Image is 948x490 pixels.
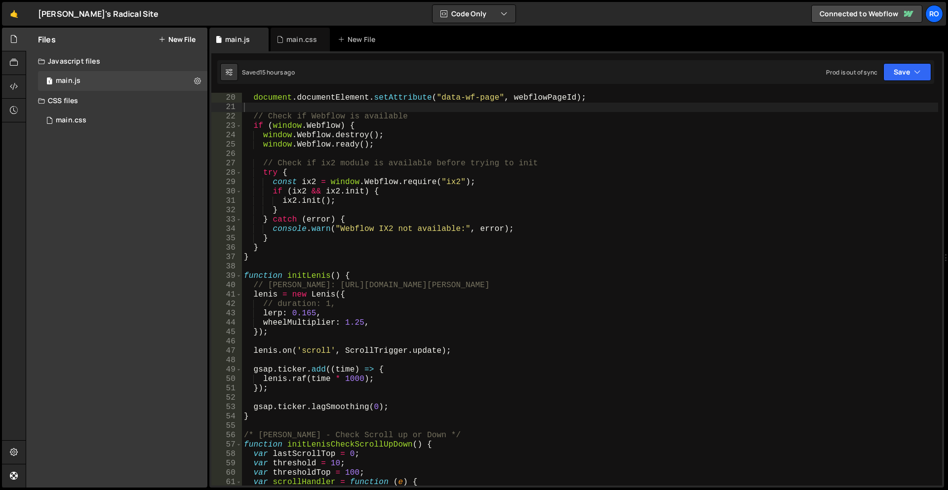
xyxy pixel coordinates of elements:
div: 47 [211,346,242,356]
div: 60 [211,468,242,478]
button: New File [158,36,196,43]
div: 16726/45739.css [38,111,207,130]
div: 46 [211,337,242,346]
div: 48 [211,356,242,365]
div: 16726/45737.js [38,71,207,91]
div: 15 hours ago [260,68,295,76]
div: 43 [211,309,242,318]
div: 25 [211,140,242,150]
div: Javascript files [26,51,207,71]
div: 54 [211,412,242,421]
div: main.js [56,76,80,85]
div: 56 [211,431,242,440]
div: 23 [211,121,242,131]
div: 34 [211,225,242,234]
div: 30 [211,187,242,196]
a: Connected to Webflow [811,5,922,23]
div: 37 [211,253,242,262]
div: [PERSON_NAME]'s Radical Site [38,8,158,20]
div: 36 [211,243,242,253]
div: 24 [211,131,242,140]
div: main.css [286,35,317,44]
div: main.css [56,116,86,125]
div: 45 [211,328,242,337]
div: 22 [211,112,242,121]
div: 51 [211,384,242,393]
div: 20 [211,93,242,103]
div: Prod is out of sync [826,68,877,76]
div: 44 [211,318,242,328]
button: Code Only [433,5,515,23]
div: 50 [211,375,242,384]
div: 39 [211,271,242,281]
button: Save [883,63,931,81]
div: 26 [211,150,242,159]
div: 38 [211,262,242,271]
span: 1 [46,78,52,86]
div: 31 [211,196,242,206]
div: 21 [211,103,242,112]
div: 58 [211,450,242,459]
div: 41 [211,290,242,300]
div: 29 [211,178,242,187]
a: Ro [925,5,943,23]
a: 🤙 [2,2,26,26]
div: 59 [211,459,242,468]
div: 40 [211,281,242,290]
div: Saved [242,68,295,76]
div: 49 [211,365,242,375]
div: New File [338,35,379,44]
div: CSS files [26,91,207,111]
div: 57 [211,440,242,450]
div: 35 [211,234,242,243]
div: 32 [211,206,242,215]
div: 27 [211,159,242,168]
div: 53 [211,403,242,412]
div: 55 [211,421,242,431]
div: 52 [211,393,242,403]
h2: Files [38,34,56,45]
div: 61 [211,478,242,487]
div: 28 [211,168,242,178]
div: 42 [211,300,242,309]
div: main.js [225,35,250,44]
div: 33 [211,215,242,225]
